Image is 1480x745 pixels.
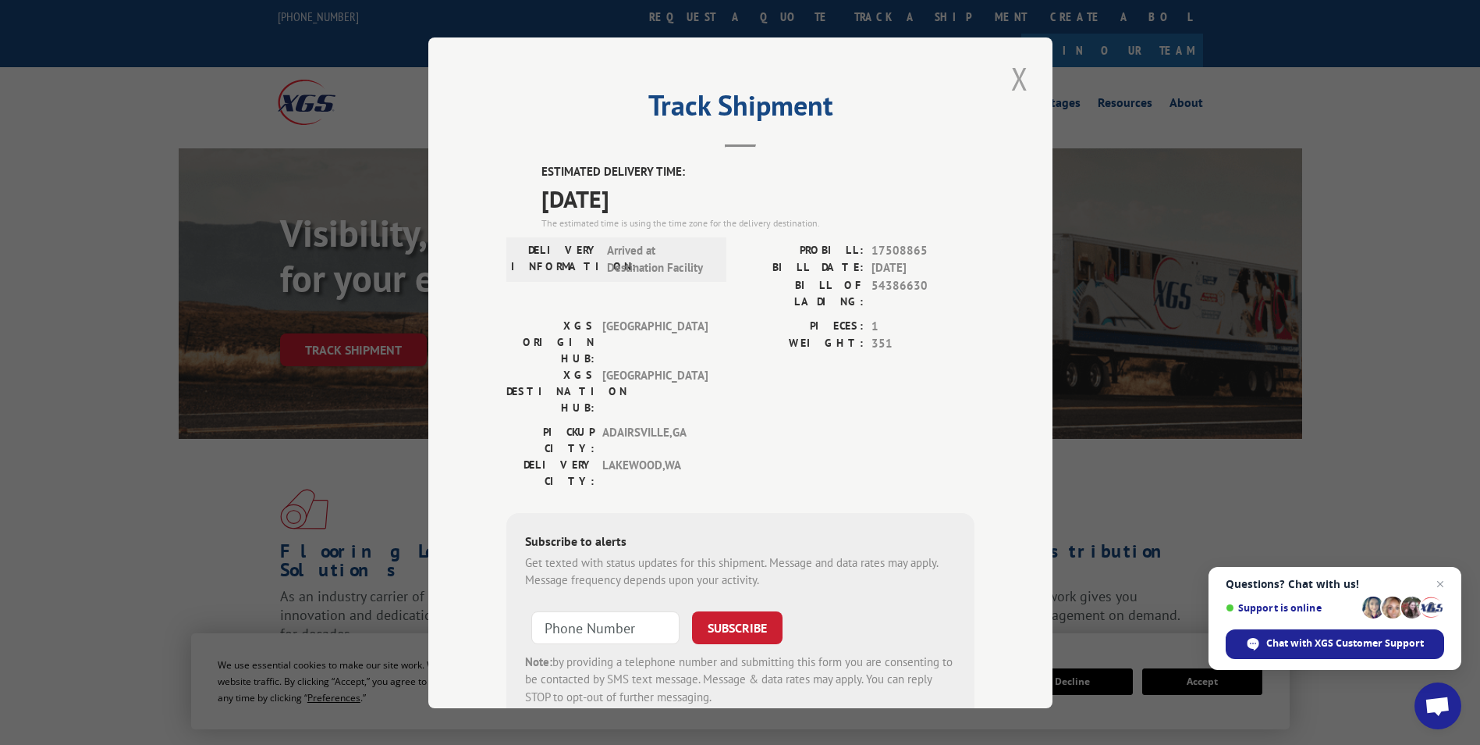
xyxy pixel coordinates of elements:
[740,276,864,309] label: BILL OF LADING:
[740,317,864,335] label: PIECES:
[525,531,956,554] div: Subscribe to alerts
[1226,578,1444,590] span: Questions? Chat with us!
[1226,602,1357,614] span: Support is online
[871,241,974,259] span: 17508865
[541,180,974,216] span: [DATE]
[871,335,974,353] span: 351
[511,241,599,276] label: DELIVERY INFORMATION:
[1006,57,1033,100] button: Close modal
[740,335,864,353] label: WEIGHT:
[506,423,594,456] label: PICKUP CITY:
[871,317,974,335] span: 1
[871,259,974,277] span: [DATE]
[541,163,974,181] label: ESTIMATED DELIVERY TIME:
[525,654,552,668] strong: Note:
[506,317,594,366] label: XGS ORIGIN HUB:
[506,456,594,489] label: DELIVERY CITY:
[531,611,680,643] input: Phone Number
[525,653,956,706] div: by providing a telephone number and submitting this form you are consenting to be contacted by SM...
[506,94,974,124] h2: Track Shipment
[506,366,594,415] label: XGS DESTINATION HUB:
[602,423,708,456] span: ADAIRSVILLE , GA
[740,241,864,259] label: PROBILL:
[602,317,708,366] span: [GEOGRAPHIC_DATA]
[602,456,708,489] span: LAKEWOOD , WA
[692,611,783,643] button: SUBSCRIBE
[525,554,956,589] div: Get texted with status updates for this shipment. Message and data rates may apply. Message frequ...
[607,241,712,276] span: Arrived at Destination Facility
[1414,683,1461,729] a: Open chat
[1266,636,1424,651] span: Chat with XGS Customer Support
[541,216,974,230] div: The estimated time is using the time zone for the delivery destination.
[871,276,974,309] span: 54386630
[1226,629,1444,659] span: Chat with XGS Customer Support
[602,366,708,415] span: [GEOGRAPHIC_DATA]
[740,259,864,277] label: BILL DATE:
